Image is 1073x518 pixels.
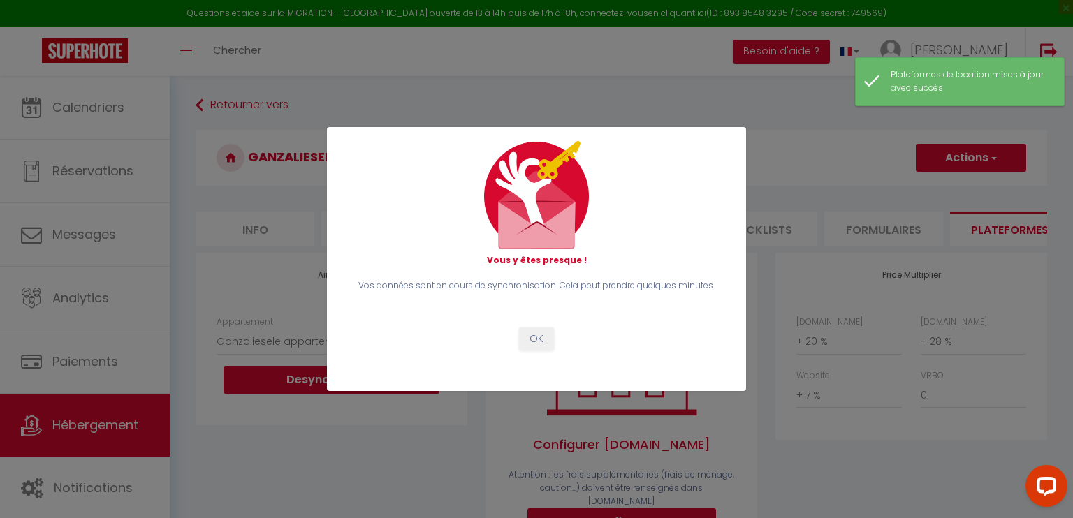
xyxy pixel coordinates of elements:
p: Vos données sont en cours de synchronisation. Cela peut prendre quelques minutes. [355,279,718,293]
button: OK [519,327,554,351]
div: Plateformes de location mises à jour avec succès [891,68,1050,95]
img: mail [484,141,589,249]
strong: Vous y êtes presque ! [487,254,587,266]
iframe: LiveChat chat widget [1014,459,1073,518]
